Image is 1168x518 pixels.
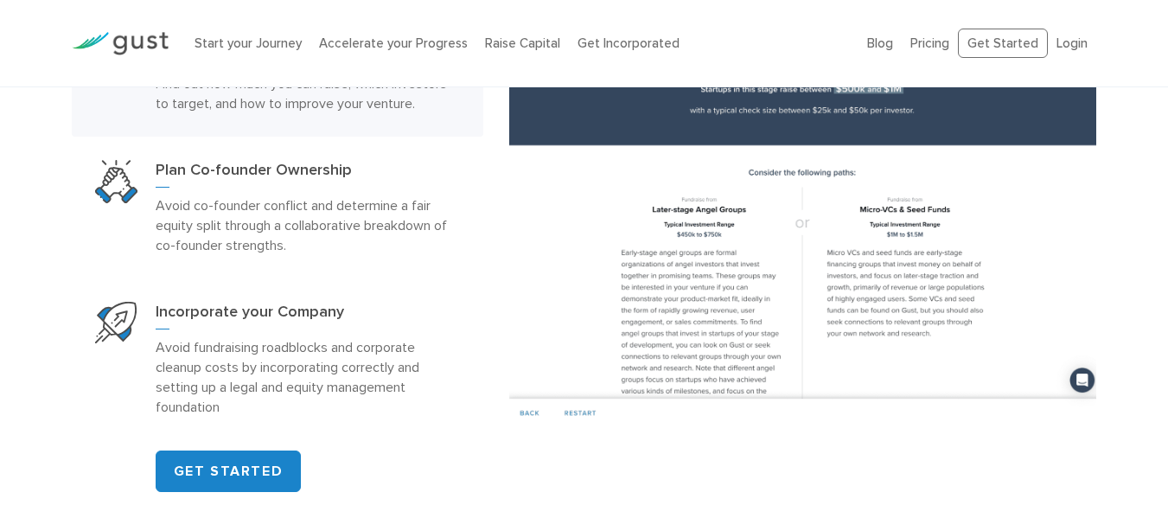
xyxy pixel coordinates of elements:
a: Blog [867,35,893,51]
img: Gust Logo [72,32,169,55]
a: Start your Journey [195,35,302,51]
img: Start Your Company [95,302,137,343]
a: Plan Co Founder OwnershipPlan Co-founder OwnershipAvoid co-founder conflict and determine a fair ... [72,137,484,278]
h3: Plan Co-founder Ownership [156,160,461,188]
a: Start Your CompanyIncorporate your CompanyAvoid fundraising roadblocks and corporate cleanup cost... [72,278,484,440]
a: Pricing [910,35,949,51]
a: GET STARTED [156,451,302,492]
p: Avoid fundraising roadblocks and corporate cleanup costs by incorporating correctly and setting u... [156,337,461,417]
img: Plan Co Founder Ownership [95,160,138,203]
a: Get Started [958,29,1048,59]
a: Raise Capital [485,35,560,51]
a: Accelerate your Progress [319,35,468,51]
h3: Incorporate your Company [156,302,461,329]
a: Login [1056,35,1088,51]
p: Avoid co-founder conflict and determine a fair equity split through a collaborative breakdown of ... [156,195,461,255]
a: Get Incorporated [578,35,680,51]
